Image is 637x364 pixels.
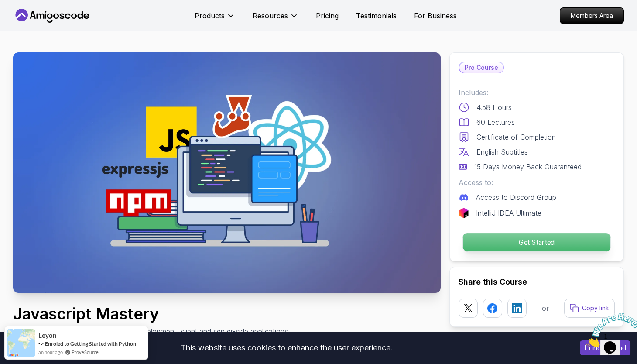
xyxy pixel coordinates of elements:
p: Members Area [560,8,623,24]
p: Certificate of Completion [476,132,556,142]
button: Copy link [564,299,615,318]
p: Includes: [459,87,615,98]
button: Get Started [462,233,611,252]
p: Access to Discord Group [476,192,556,203]
span: an hour ago [38,348,63,356]
p: 15 Days Money Back Guaranteed [474,161,582,172]
p: Products [195,10,225,21]
button: Resources [253,10,298,28]
h2: Share this Course [459,276,615,288]
a: Testimonials [356,10,397,21]
p: 60 Lectures [476,117,515,127]
p: Get Started [463,233,610,251]
span: -> [38,340,44,347]
a: Enroled to Getting Started with Python [45,340,136,347]
img: javascript-mastery_thumbnail [13,52,441,293]
button: Accept cookies [580,340,630,355]
a: For Business [414,10,457,21]
p: Pro Course [459,62,503,73]
iframe: chat widget [583,309,637,351]
span: 1 [3,3,7,11]
a: ProveSource [72,348,99,356]
img: provesource social proof notification image [7,329,35,357]
p: or [542,303,549,313]
p: Advanced JavaScript training for web development, client and server-side applications [13,326,288,337]
div: This website uses cookies to enhance the user experience. [7,338,567,357]
p: IntelliJ IDEA Ultimate [476,208,541,218]
p: Copy link [582,304,609,312]
p: Resources [253,10,288,21]
p: 4.58 Hours [476,102,512,113]
a: Members Area [560,7,624,24]
img: Chat attention grabber [3,3,58,38]
p: Access to: [459,177,615,188]
p: English Subtitles [476,147,528,157]
a: Pricing [316,10,339,21]
button: Products [195,10,235,28]
span: leyon [38,332,57,339]
img: jetbrains logo [459,208,469,218]
h1: Javascript Mastery [13,305,288,323]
